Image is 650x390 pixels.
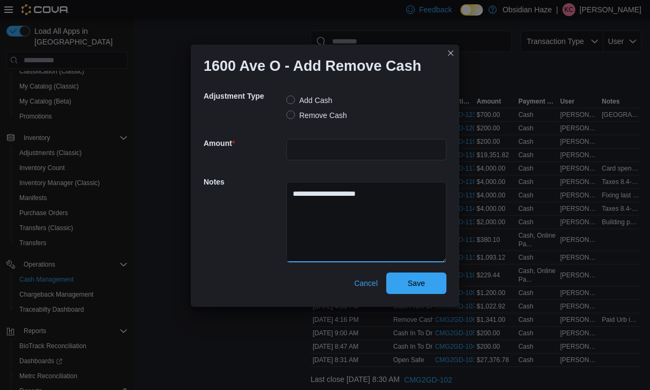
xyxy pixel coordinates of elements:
h5: Amount [204,133,284,154]
button: Save [386,273,446,294]
span: Save [408,278,425,289]
h1: 1600 Ave O - Add Remove Cash [204,57,421,75]
label: Add Cash [286,94,332,107]
button: Closes this modal window [444,47,457,60]
label: Remove Cash [286,109,347,122]
span: Cancel [354,278,378,289]
h5: Notes [204,171,284,193]
h5: Adjustment Type [204,85,284,107]
button: Cancel [350,273,382,294]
